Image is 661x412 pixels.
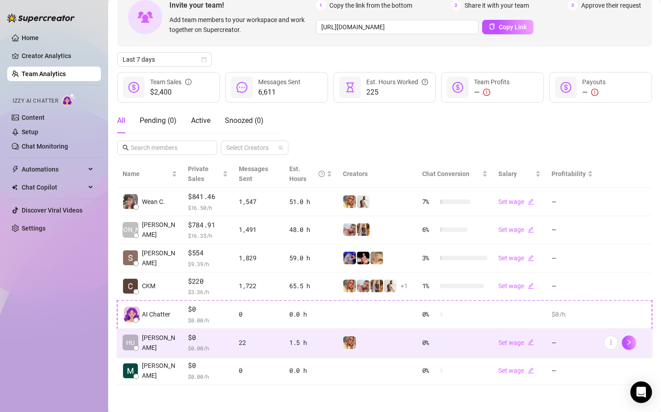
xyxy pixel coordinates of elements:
span: [PERSON_NAME] [106,225,155,235]
span: edit [528,367,534,374]
span: 6,611 [258,87,301,98]
div: All [117,115,125,126]
span: 6 % [422,225,437,235]
img: Kelsey [343,223,356,236]
a: Team Analytics [22,70,66,77]
img: izzy-ai-chatter-avatar-DDCN_rTZ.svg [124,307,140,322]
div: 1,829 [239,253,278,263]
div: 48.0 h [289,225,332,235]
span: 1 % [422,281,437,291]
span: info-circle [185,77,191,87]
img: Rachael [343,336,356,349]
div: 1,491 [239,225,278,235]
span: 3 % [422,253,437,263]
img: Rachael [343,280,356,292]
div: 0.0 h [289,366,332,376]
th: Name [117,160,182,188]
span: Share it with your team [465,0,529,10]
span: calendar [201,57,207,62]
span: search [123,145,129,151]
span: copy [489,23,495,30]
img: Courtney [343,252,356,264]
img: Quinton [357,195,369,208]
span: Last 7 days [123,53,206,66]
span: exclamation-circle [483,89,490,96]
span: AI Chatter [142,309,170,319]
span: Snoozed ( 0 ) [225,116,264,125]
span: message [237,82,247,93]
span: $554 [188,248,228,258]
span: Name [123,169,170,179]
span: [PERSON_NAME] [142,220,177,240]
td: — [546,357,598,385]
span: edit [528,226,534,233]
span: 225 [366,87,428,98]
span: $841.46 [188,191,228,202]
span: Team Profits [474,78,510,86]
div: 0 [239,309,278,319]
span: exclamation-circle [591,89,598,96]
span: edit [528,339,534,345]
span: $0 [188,332,228,343]
span: $ 0.00 /h [188,316,228,325]
div: Team Sales [150,77,191,87]
span: $ 0.00 /h [188,344,228,353]
span: 0 % [422,366,437,376]
div: 59.0 h [289,253,332,263]
a: Chat Monitoring [22,143,68,150]
span: edit [528,283,534,289]
span: Chat Copilot [22,180,86,195]
span: more [608,339,614,345]
img: CKM [123,279,138,294]
span: Automations [22,162,86,177]
span: $ 0.00 /h [188,372,228,381]
div: — [474,87,510,98]
div: 1.5 h [289,338,332,348]
span: Chat Conversion [422,170,470,177]
span: 7 % [422,197,437,207]
td: — [546,188,598,216]
div: 1,547 [239,197,278,207]
div: 0.0 h [289,309,332,319]
a: Set wageedit [498,282,534,290]
a: Content [22,114,45,121]
span: CKM [142,281,155,291]
div: 22 [239,338,278,348]
a: Settings [22,225,46,232]
img: Chat Copilot [12,184,18,190]
img: Meludel Ann Co [123,363,138,378]
a: Set wageedit [498,254,534,262]
span: Active [191,116,210,125]
img: Karen [370,252,383,264]
span: Messages Sent [239,165,268,182]
div: Pending ( 0 ) [140,115,177,126]
div: 65.5 h [289,281,332,291]
span: dollar-circle [452,82,463,93]
span: $784.91 [188,220,228,231]
img: Sexy [357,252,369,264]
th: Creators [337,160,417,188]
span: team [278,145,283,150]
div: Est. Hours Worked [366,77,428,87]
a: Home [22,34,39,41]
div: $0 /h [552,309,593,319]
span: $0 [188,304,228,315]
span: $ 3.36 /h [188,287,228,296]
img: Quinton [384,280,397,292]
span: edit [528,255,534,261]
span: $220 [188,276,228,287]
span: Messages Sent [258,78,301,86]
span: HU [126,338,135,348]
span: Copy the link from the bottom [329,0,412,10]
td: — [546,244,598,272]
span: Private Sales [188,165,209,182]
div: — [582,87,606,98]
a: Set wageedit [498,198,534,205]
div: 1,722 [239,281,278,291]
a: Creator Analytics [22,49,94,63]
span: $ 16.50 /h [188,203,228,212]
span: Wean C. [142,197,165,207]
img: Wean Castillo [123,194,138,209]
span: edit [528,199,534,205]
span: [PERSON_NAME] [142,361,177,380]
